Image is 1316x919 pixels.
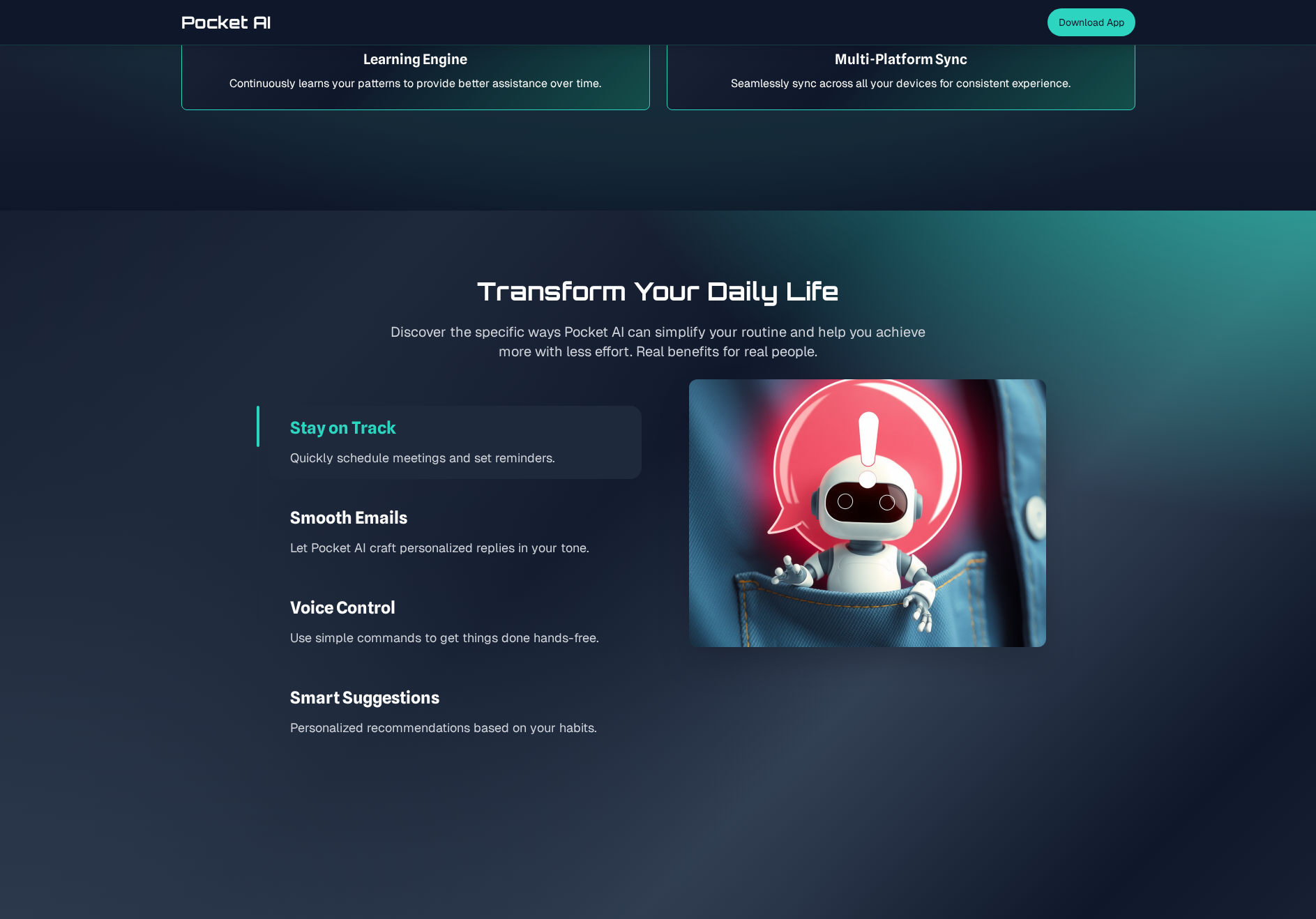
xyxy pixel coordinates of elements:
[290,687,642,709] h3: Smart Suggestions
[684,50,1118,69] h3: Multi-Platform Sync
[290,597,642,619] h3: Voice Control
[290,417,642,439] h3: Stay on Track
[181,11,271,33] span: Pocket AI
[684,75,1118,93] p: Seamlessly sync across all your devices for consistent experience.
[290,717,642,738] p: Personalized recommendations based on your habits.
[199,75,633,93] p: Continuously learns your patterns to provide better assistance over time.
[181,278,1135,305] h2: Transform Your Daily Life
[290,538,642,558] p: Let Pocket AI craft personalized replies in your tone.
[290,448,642,468] p: Quickly schedule meetings and set reminders.
[290,628,642,648] p: Use simple commands to get things done hands-free.
[290,507,642,529] h3: Smooth Emails
[1047,8,1135,36] button: Download App
[391,322,926,361] p: Discover the specific ways Pocket AI can simplify your routine and help you achieve more with les...
[199,50,633,69] h3: Learning Engine
[689,379,1046,647] img: Stay on Track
